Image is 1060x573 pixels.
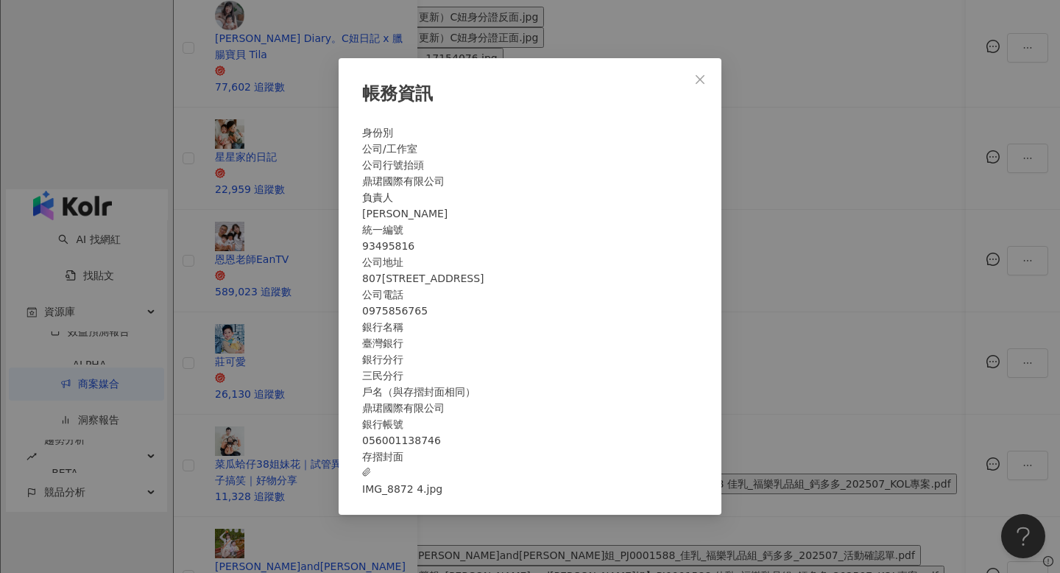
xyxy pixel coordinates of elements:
div: 056001138746 [362,432,698,449]
div: 公司/工作室 [362,141,698,157]
div: 銀行名稱 [362,319,698,335]
div: 統一編號 [362,222,698,238]
div: [PERSON_NAME] [362,205,698,222]
div: 戶名（與存摺封面相同） [362,384,698,400]
div: 0975856765 [362,303,698,319]
div: 93495816 [362,238,698,254]
span: close [694,74,706,85]
span: IMG_8872 4.jpg [362,465,442,497]
div: 公司行號抬頭 [362,157,698,173]
button: Close [685,65,715,94]
div: 鼎珺國際有限公司 [362,173,698,189]
div: 負責人 [362,189,698,205]
div: 鼎珺國際有限公司 [362,400,698,416]
div: 身份別 [362,124,698,141]
div: 公司電話 [362,286,698,303]
div: 銀行分行 [362,351,698,368]
div: 三民分行 [362,368,698,384]
div: 公司地址 [362,254,698,270]
div: 帳務資訊 [362,82,698,107]
div: 807[STREET_ADDRESS] [362,270,698,286]
div: 銀行帳號 [362,416,698,432]
div: 存摺封面 [362,449,698,465]
div: 臺灣銀行 [362,335,698,351]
